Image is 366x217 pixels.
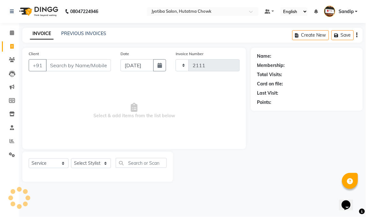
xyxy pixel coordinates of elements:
button: Create New [292,30,329,40]
div: Name: [257,53,272,60]
span: Sandip [339,8,354,15]
div: Membership: [257,62,285,69]
div: Total Visits: [257,71,282,78]
button: Save [332,30,354,40]
button: +91 [29,59,47,71]
input: Search by Name/Mobile/Email/Code [46,59,111,71]
div: Points: [257,99,272,106]
div: Last Visit: [257,90,279,97]
img: logo [16,3,60,20]
img: Sandip [324,6,335,17]
a: PREVIOUS INVOICES [61,31,106,36]
label: Client [29,51,39,57]
input: Search or Scan [116,158,167,168]
label: Date [121,51,129,57]
a: INVOICE [30,28,54,40]
div: Card on file: [257,81,283,87]
label: Invoice Number [176,51,203,57]
span: Select & add items from the list below [29,79,240,143]
b: 08047224946 [70,3,98,20]
iframe: chat widget [339,192,360,211]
